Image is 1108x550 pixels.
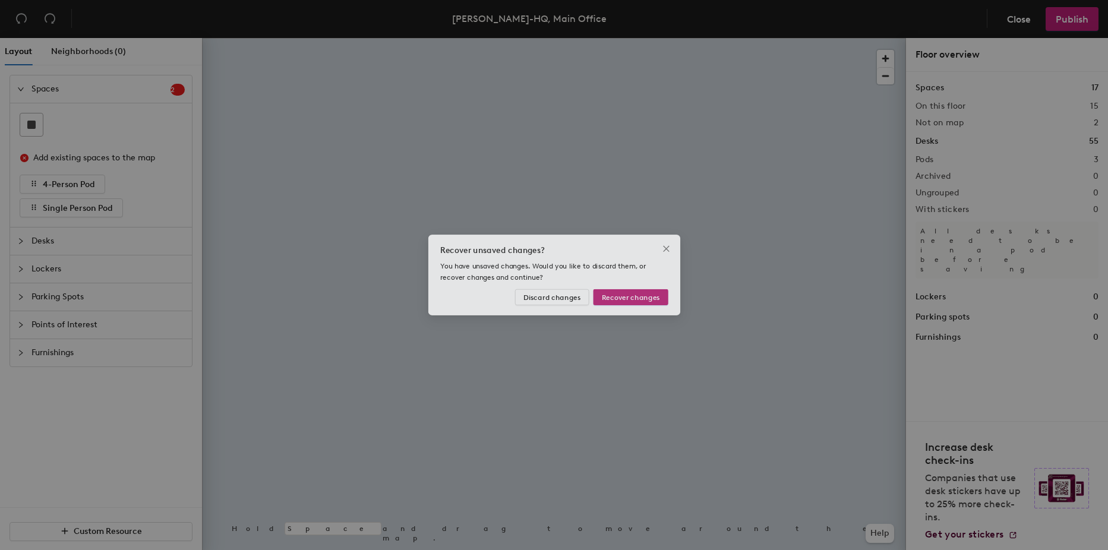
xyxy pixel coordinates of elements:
span: Close [677,239,696,249]
div: Recover unsaved changes? [420,239,689,254]
button: Discard changes [508,292,595,311]
span: close [681,239,691,249]
span: Discard changes [518,296,585,306]
span: Recover changes [610,296,678,306]
span: You have unsaved changes. Would you like to discard them, or recover changes and continue? [420,260,662,283]
button: Recover changes [600,292,689,311]
button: Close [677,235,696,254]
